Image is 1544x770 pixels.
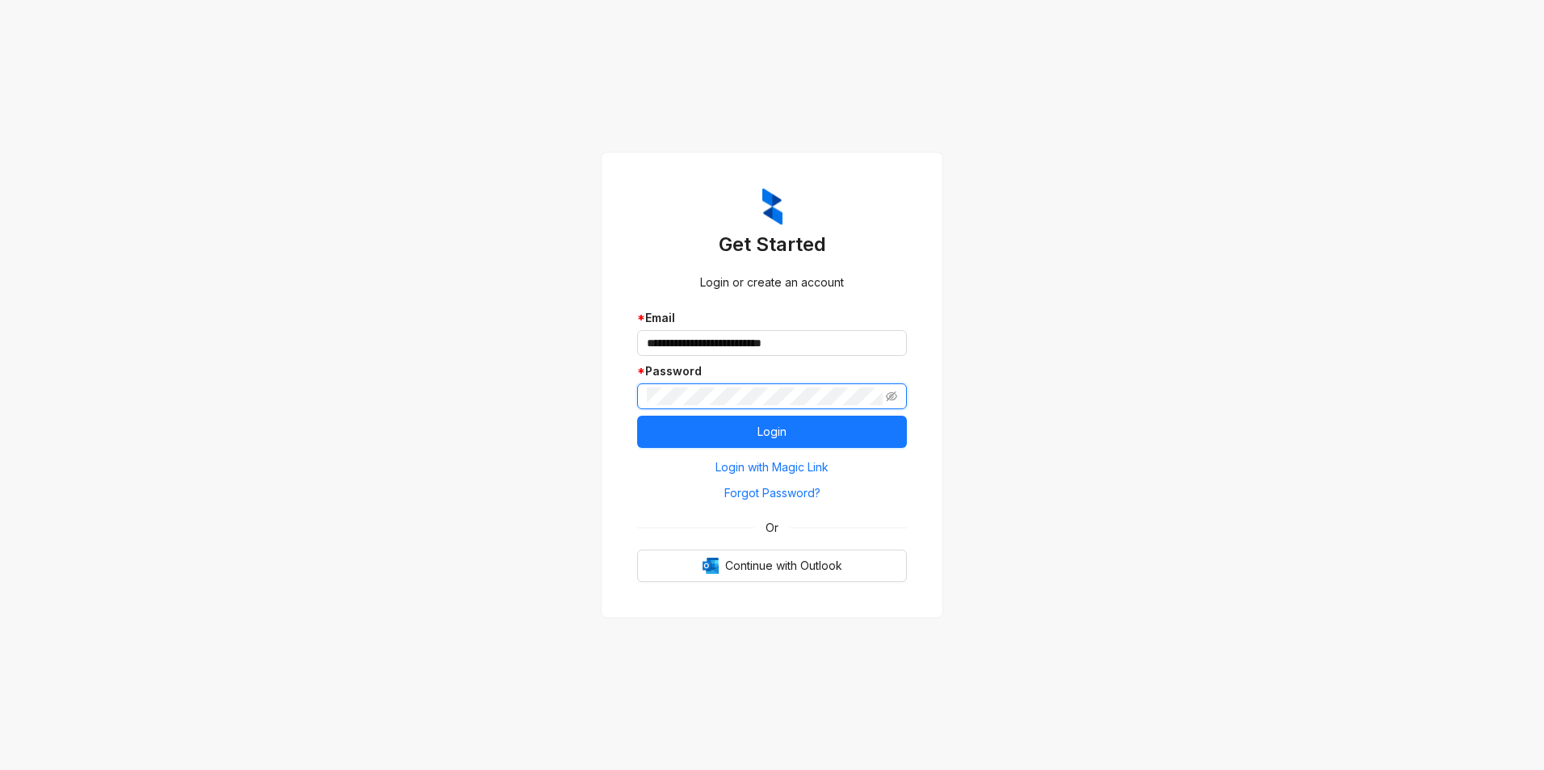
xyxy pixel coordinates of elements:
[637,416,907,448] button: Login
[725,557,842,575] span: Continue with Outlook
[703,558,719,574] img: Outlook
[762,188,782,225] img: ZumaIcon
[637,480,907,506] button: Forgot Password?
[637,454,907,480] button: Login with Magic Link
[637,362,907,380] div: Password
[637,232,907,257] h3: Get Started
[754,519,790,537] span: Or
[637,309,907,327] div: Email
[637,550,907,582] button: OutlookContinue with Outlook
[715,458,829,476] span: Login with Magic Link
[637,274,907,291] div: Login or create an account
[724,484,820,502] span: Forgot Password?
[757,423,787,441] span: Login
[886,391,897,402] span: eye-invisible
